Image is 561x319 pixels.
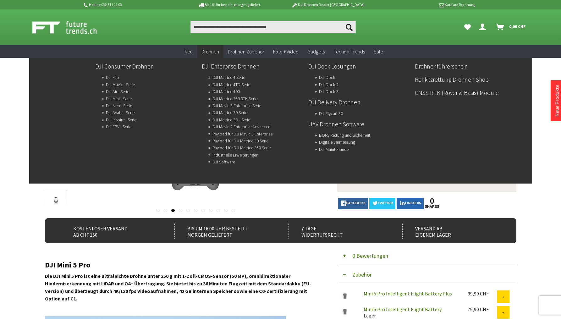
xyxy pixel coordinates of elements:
div: 99,90 CHF [468,290,497,297]
input: Produkt, Marke, Kategorie, EAN, Artikelnummer… [190,21,356,33]
p: Kauf auf Rechnung [377,1,475,8]
a: Neu [180,45,197,58]
a: DJI Dock Lösungen [308,61,410,72]
a: DJI Delivery Drohnen [308,97,410,107]
span: Neu [184,48,193,55]
h2: DJI Mini 5 Pro [45,261,318,269]
a: GNSS RTK (Rover & Basis) Module [415,87,516,98]
a: Meine Favoriten [461,21,474,33]
a: DJI Enterprise Drohnen [202,61,303,72]
img: Shop Futuretrends - zur Startseite wechseln [32,19,111,35]
a: Payload für DJI Matrice 350 Serie [212,143,271,152]
a: DJI Mavic - Serie [106,80,135,89]
div: 79,90 CHF [468,306,497,312]
a: facebook [338,198,368,209]
a: BORS Rettung und Sicherheit [319,131,370,140]
a: Drohnenführerschein [415,61,516,72]
div: 7 Tage Widerrufsrecht [289,223,389,239]
span: Technik-Trends [333,48,365,55]
a: Industrielle Erweiterungen [212,151,258,159]
a: DJI Software [212,157,235,166]
a: Digitale Vermessung [319,138,355,146]
button: Zubehör [337,265,516,284]
a: Drohnen [197,45,223,58]
a: 0 [425,198,439,205]
a: DJI FPV - Serie [106,122,131,131]
a: DJI Matrice 350 RTK Serie [212,94,257,103]
a: LinkedIn [397,198,424,209]
a: Technik-Trends [329,45,369,58]
span: facebook [346,201,366,205]
a: DJI Mini - Serie [106,94,132,103]
a: UAV Drohnen Software [308,119,410,129]
a: DJI Matrice 3D - Serie [212,115,250,124]
a: Gadgets [303,45,329,58]
span: Drohnen [201,48,219,55]
span: 0,00 CHF [509,21,526,31]
div: Lager [359,306,463,319]
img: Mini 5 Pro Intelligent Flight Battery [337,306,353,316]
div: Versand ab eigenem Lager [402,223,503,239]
div: Kostenloser Versand ab CHF 150 [61,223,161,239]
a: Drohnen Zubehör [223,45,269,58]
a: DJI Inspire - Serie [106,115,136,124]
a: DJI Air - Serie [106,87,129,96]
span: Gadgets [307,48,325,55]
a: DJI Maintenance [319,145,349,154]
a: Sale [369,45,388,58]
span: Foto + Video [273,48,299,55]
button: Suchen [343,21,356,33]
a: Foto + Video [269,45,303,58]
a: DJI Avata - Serie [106,108,135,117]
a: DJI Matrice 4 Serie [212,73,245,82]
div: Bis um 16:00 Uhr bestellt Morgen geliefert [174,223,275,239]
span: twitter [378,201,393,205]
span: Drohnen Zubehör [228,48,264,55]
span: Sale [374,48,383,55]
a: twitter [369,198,395,209]
img: Mini 5 Pro Intelligent Flight Battery Plus [337,290,353,301]
a: DJI Flycart 30 [319,109,343,118]
button: 0 Bewertungen [337,246,516,265]
a: Payload für DJI Mavic 3 Enterprise [212,129,272,138]
a: Mini 5 Pro Intelligent Flight Battery [364,306,442,312]
a: DJI Matrice 30 Serie [212,108,247,117]
p: Bis 16 Uhr bestellt, morgen geliefert. [181,1,279,8]
a: DJI Mavic 2 Enterprise Advanced [212,122,271,131]
a: shares [425,205,439,209]
a: DJI Matrice 4TD Serie [212,80,250,89]
strong: Die DJI Mini 5 Pro ist eine ultraleichte Drohne unter 250 g mit 1-Zoll-CMOS-Sensor (50 MP), omnid... [45,273,311,302]
a: DJI Dock 2 [319,80,338,89]
a: Rehkitzrettung Drohnen Shop [415,74,516,85]
p: Hotline 032 511 11 03 [83,1,181,8]
a: Payload für DJI Matrice 30 Serie [212,136,268,145]
a: DJI Dock [319,73,335,82]
span: LinkedIn [405,201,421,205]
a: DJI Neo - Serie [106,101,132,110]
a: DJI Mavic 3 Enterprise Serie [212,101,261,110]
a: DJI Matrice 400 [212,87,240,96]
a: DJI Flip [106,73,119,82]
a: Neue Produkte [554,85,560,117]
a: Warenkorb [493,21,529,33]
a: Mini 5 Pro Intelligent Flight Battery Plus [364,290,452,297]
a: DJI Consumer Drohnen [95,61,197,72]
a: DJI Dock 3 [319,87,338,96]
a: Dein Konto [476,21,491,33]
p: DJI Drohnen Dealer [GEOGRAPHIC_DATA] [279,1,377,8]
